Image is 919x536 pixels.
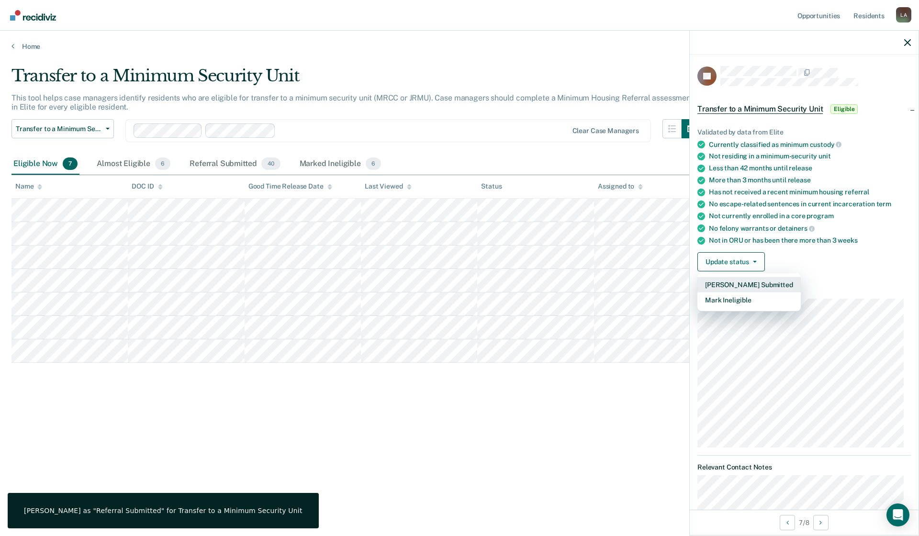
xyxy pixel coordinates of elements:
[572,127,639,135] div: Clear case managers
[95,154,172,175] div: Almost Eligible
[789,164,812,172] span: release
[11,93,694,112] p: This tool helps case managers identify residents who are eligible for transfer to a minimum secur...
[709,236,911,245] div: Not in ORU or has been there more than 3
[365,182,411,190] div: Last Viewed
[690,510,919,535] div: 7 / 8
[261,157,280,170] span: 40
[16,125,102,133] span: Transfer to a Minimum Security Unit
[838,236,857,244] span: weeks
[697,287,911,295] dt: Incarceration
[248,182,332,190] div: Good Time Release Date
[709,224,911,233] div: No felony warrants or
[598,182,643,190] div: Assigned to
[709,152,911,160] div: Not residing in a minimum-security
[690,94,919,124] div: Transfer to a Minimum Security UnitEligible
[709,188,911,196] div: Has not received a recent minimum housing
[807,212,833,220] span: program
[298,154,383,175] div: Marked Ineligible
[709,200,911,208] div: No escape-related sentences in current incarceration
[24,506,303,515] div: [PERSON_NAME] as "Referral Submitted" for Transfer to a Minimum Security Unit
[876,200,891,208] span: term
[188,154,282,175] div: Referral Submitted
[896,7,911,22] div: L A
[697,463,911,471] dt: Relevant Contact Notes
[481,182,502,190] div: Status
[697,277,801,292] button: [PERSON_NAME] Submitted
[709,212,911,220] div: Not currently enrolled in a core
[780,515,795,530] button: Previous Opportunity
[788,176,811,184] span: release
[810,141,842,148] span: custody
[11,42,908,51] a: Home
[896,7,911,22] button: Profile dropdown button
[886,503,909,526] div: Open Intercom Messenger
[11,154,79,175] div: Eligible Now
[15,182,42,190] div: Name
[709,176,911,184] div: More than 3 months until
[10,10,56,21] img: Recidiviz
[11,66,701,93] div: Transfer to a Minimum Security Unit
[709,140,911,149] div: Currently classified as minimum
[845,188,869,196] span: referral
[830,104,858,114] span: Eligible
[366,157,381,170] span: 6
[813,515,829,530] button: Next Opportunity
[778,224,815,232] span: detainers
[697,104,823,114] span: Transfer to a Minimum Security Unit
[697,292,801,308] button: Mark Ineligible
[697,128,911,136] div: Validated by data from Elite
[155,157,170,170] span: 6
[709,164,911,172] div: Less than 42 months until
[132,182,162,190] div: DOC ID
[818,152,830,160] span: unit
[63,157,78,170] span: 7
[697,252,765,271] button: Update status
